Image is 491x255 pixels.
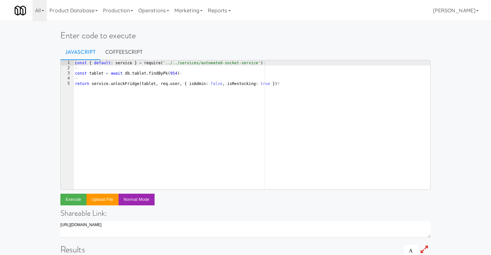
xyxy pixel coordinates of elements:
button: Upload file [86,194,119,205]
div: 4 [61,76,74,81]
button: Execute [60,194,86,205]
div: 5 [61,81,74,86]
textarea: [URL][DOMAIN_NAME] [60,221,431,237]
h1: Enter code to execute [60,31,431,40]
img: Micromart [15,5,26,16]
div: 1 [61,60,74,66]
h1: Results [60,245,431,254]
a: Javascript [60,44,100,60]
button: Normal Mode [119,194,155,205]
div: 3 [61,71,74,76]
div: 2 [61,66,74,71]
h4: Shareable Link: [60,209,431,217]
a: CoffeeScript [100,44,147,60]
